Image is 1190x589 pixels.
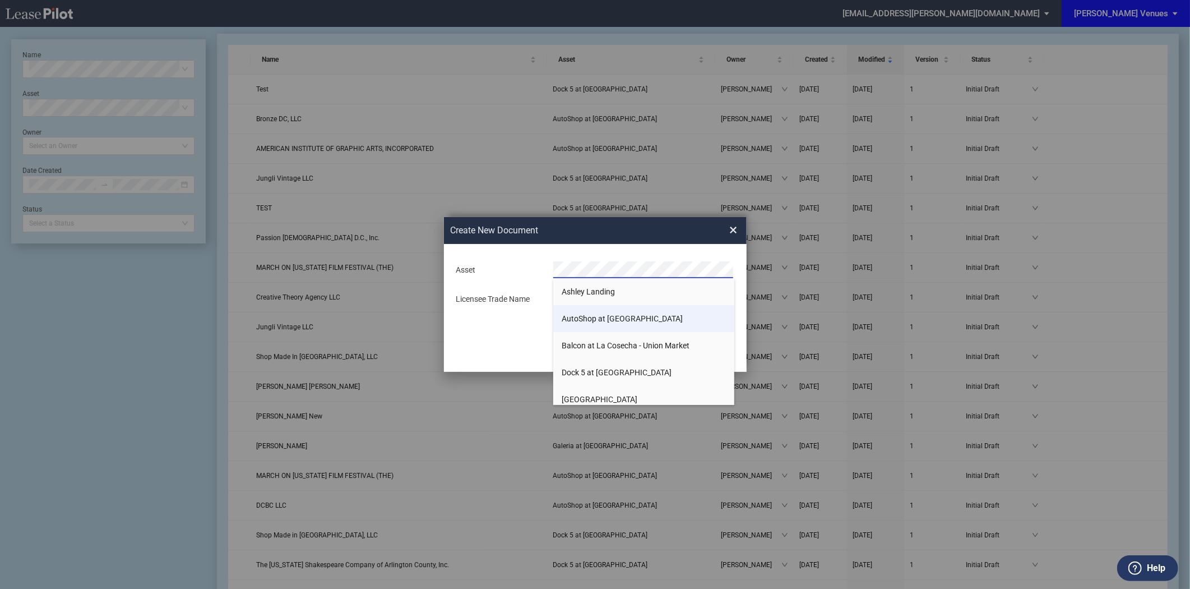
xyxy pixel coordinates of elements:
[730,221,738,239] span: ×
[1147,561,1165,576] label: Help
[553,305,734,332] li: AutoShop at [GEOGRAPHIC_DATA]
[553,359,734,386] li: Dock 5 at [GEOGRAPHIC_DATA]
[562,287,615,296] span: Ashley Landing
[451,224,689,237] h2: Create New Document
[553,386,734,413] li: [GEOGRAPHIC_DATA]
[553,278,734,305] li: Ashley Landing
[450,294,547,305] div: Licensee Trade Name
[562,341,689,350] span: Balcon at La Cosecha - Union Market
[553,332,734,359] li: Balcon at La Cosecha - Union Market
[450,265,547,276] div: Asset
[444,217,747,372] md-dialog: Create New ...
[562,395,637,404] span: [GEOGRAPHIC_DATA]
[562,368,672,377] span: Dock 5 at [GEOGRAPHIC_DATA]
[562,314,683,323] span: AutoShop at [GEOGRAPHIC_DATA]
